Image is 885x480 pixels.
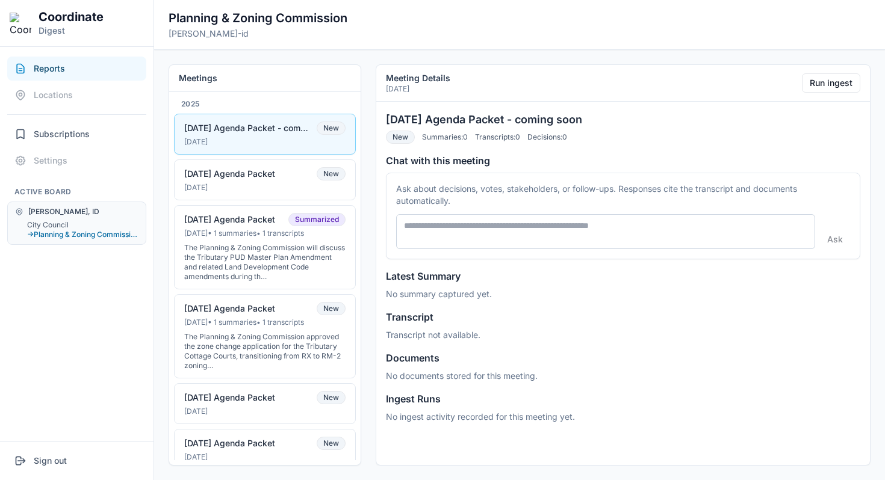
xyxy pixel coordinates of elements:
[386,329,860,341] p: Transcript not available.
[174,383,356,424] button: [DATE] Agenda PacketNew[DATE]
[317,167,346,180] span: New
[475,132,520,142] span: Transcripts: 0
[7,449,146,473] button: Sign out
[386,269,860,283] h4: Latest Summary
[10,13,31,34] img: Coordinate
[7,187,146,197] h2: Active Board
[386,370,860,382] p: No documents stored for this meeting.
[184,318,346,327] div: [DATE] • 1 summaries • 1 transcripts
[802,73,860,93] button: Run ingest
[184,123,309,134] div: [DATE] Agenda Packet - coming soon
[34,155,67,167] span: Settings
[184,392,275,403] div: [DATE] Agenda Packet
[7,149,146,173] button: Settings
[39,10,104,25] h1: Coordinate
[169,28,347,40] p: [PERSON_NAME]-id
[288,213,346,226] span: Summarized
[7,83,146,107] button: Locations
[386,351,860,365] h4: Documents
[34,89,73,101] span: Locations
[386,411,860,423] p: No ingest activity recorded for this meeting yet.
[184,438,275,449] div: [DATE] Agenda Packet
[386,392,860,406] h4: Ingest Runs
[174,429,356,470] button: [DATE] Agenda PacketNew[DATE]
[317,122,346,135] span: New
[184,183,346,192] div: [DATE]
[184,303,275,314] div: [DATE] Agenda Packet
[184,332,346,371] div: The Planning & Zoning Commission approved the zone change application for the Tributary Cottage C...
[184,243,346,282] div: The Planning & Zoning Commission will discuss the Tributary PUD Master Plan Amendment and related...
[179,72,351,84] h2: Meetings
[184,137,346,147] div: [DATE]
[174,205,356,289] button: [DATE] Agenda PacketSummarized[DATE]• 1 summaries• 1 transcriptsThe Planning & Zoning Commission ...
[27,230,138,239] button: →Planning & Zoning Commission
[396,183,848,207] p: Ask about decisions, votes, stakeholders, or follow-ups. Responses cite the transcript and docume...
[386,131,415,144] span: New
[39,25,104,37] p: Digest
[169,10,347,26] h2: Planning & Zoning Commission
[34,63,65,75] span: Reports
[184,229,346,238] div: [DATE] • 1 summaries • 1 transcripts
[386,84,450,94] p: [DATE]
[7,122,146,146] button: Subscriptions
[317,437,346,450] span: New
[184,214,275,225] div: [DATE] Agenda Packet
[174,159,356,200] button: [DATE] Agenda PacketNew[DATE]
[34,128,90,140] span: Subscriptions
[7,57,146,81] button: Reports
[184,452,346,462] div: [DATE]
[386,288,860,300] p: No summary captured yet.
[386,72,450,84] h2: Meeting Details
[422,132,468,142] span: Summaries: 0
[317,302,346,315] span: New
[174,114,356,155] button: [DATE] Agenda Packet - coming soonNew[DATE]
[27,220,138,230] button: City Council
[184,168,275,179] div: [DATE] Agenda Packet
[386,153,860,168] h4: Chat with this meeting
[184,407,346,416] div: [DATE]
[386,310,860,324] h4: Transcript
[28,207,99,217] span: [PERSON_NAME], ID
[317,391,346,404] span: New
[174,294,356,378] button: [DATE] Agenda PacketNew[DATE]• 1 summaries• 1 transcriptsThe Planning & Zoning Commission approve...
[386,111,860,128] h3: [DATE] Agenda Packet - coming soon
[174,99,356,109] div: 2025
[527,132,567,142] span: Decisions: 0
